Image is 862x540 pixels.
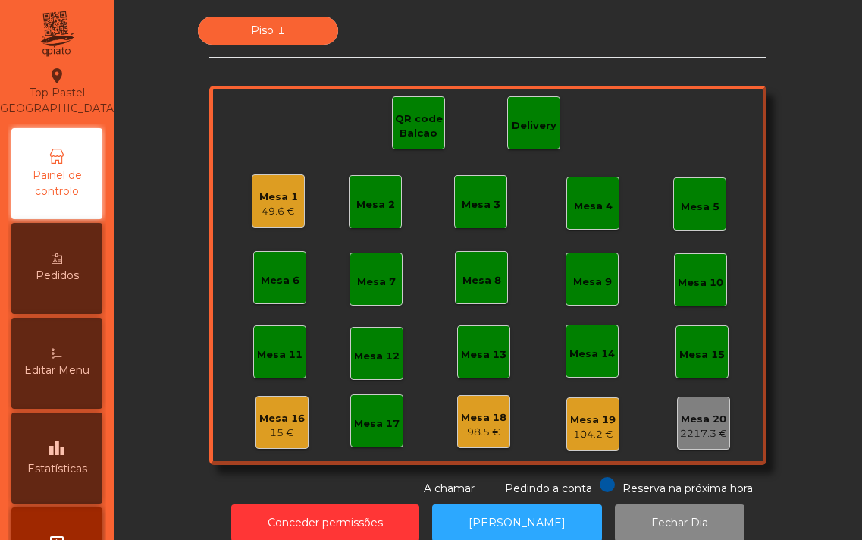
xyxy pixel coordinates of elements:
[354,349,400,364] div: Mesa 12
[462,273,501,288] div: Mesa 8
[354,416,400,432] div: Mesa 17
[259,190,298,205] div: Mesa 1
[424,482,475,495] span: A chamar
[461,425,506,440] div: 98.5 €
[505,482,592,495] span: Pedindo a conta
[570,427,616,442] div: 104.2 €
[356,197,395,212] div: Mesa 2
[15,168,99,199] span: Painel de controlo
[261,273,299,288] div: Mesa 6
[461,347,506,363] div: Mesa 13
[569,347,615,362] div: Mesa 14
[680,426,727,441] div: 2217.3 €
[393,111,444,141] div: QR code Balcao
[678,275,723,290] div: Mesa 10
[461,410,506,425] div: Mesa 18
[622,482,753,495] span: Reserva na próxima hora
[259,411,305,426] div: Mesa 16
[257,347,302,363] div: Mesa 11
[48,67,66,85] i: location_on
[462,197,500,212] div: Mesa 3
[36,268,79,284] span: Pedidos
[570,413,616,428] div: Mesa 19
[512,118,556,133] div: Delivery
[24,363,89,378] span: Editar Menu
[574,199,613,214] div: Mesa 4
[38,8,75,61] img: qpiato
[259,204,298,219] div: 49.6 €
[680,412,727,427] div: Mesa 20
[27,461,87,477] span: Estatísticas
[48,439,66,457] i: leaderboard
[573,275,612,290] div: Mesa 9
[357,275,396,290] div: Mesa 7
[198,17,338,45] div: Piso 1
[259,425,305,441] div: 15 €
[679,347,725,363] div: Mesa 15
[681,199,719,215] div: Mesa 5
